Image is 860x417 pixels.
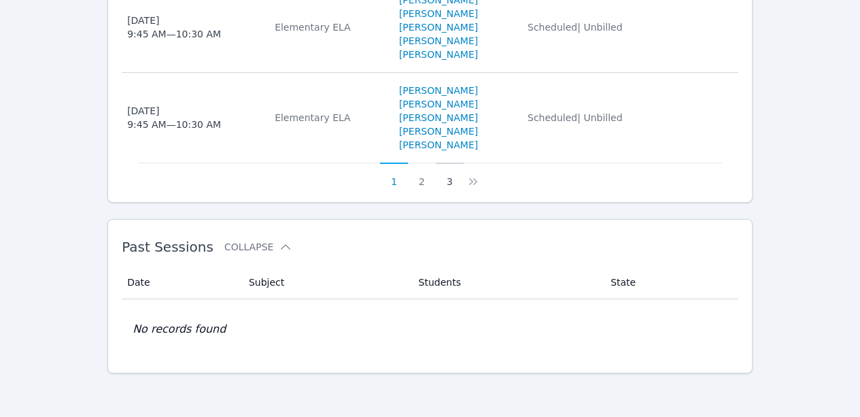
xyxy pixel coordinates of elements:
[399,48,478,61] a: [PERSON_NAME]
[411,266,603,299] th: Students
[275,20,383,34] div: Elementary ELA
[399,34,478,48] a: [PERSON_NAME]
[399,138,478,152] a: [PERSON_NAME]
[399,84,478,97] a: [PERSON_NAME]
[380,163,408,188] button: 1
[241,266,411,299] th: Subject
[408,163,436,188] button: 2
[127,14,221,41] div: [DATE] 9:45 AM — 10:30 AM
[436,163,464,188] button: 3
[528,112,623,123] span: Scheduled | Unbilled
[399,124,478,138] a: [PERSON_NAME]
[399,111,478,124] a: [PERSON_NAME]
[127,104,221,131] div: [DATE] 9:45 AM — 10:30 AM
[224,240,292,254] button: Collapse
[122,73,738,163] tr: [DATE]9:45 AM—10:30 AMElementary ELA[PERSON_NAME][PERSON_NAME][PERSON_NAME][PERSON_NAME][PERSON_N...
[399,7,478,20] a: [PERSON_NAME]
[399,20,478,34] a: [PERSON_NAME]
[122,266,241,299] th: Date
[528,22,623,33] span: Scheduled | Unbilled
[399,97,478,111] a: [PERSON_NAME]
[602,266,738,299] th: State
[122,299,738,359] td: No records found
[275,111,383,124] div: Elementary ELA
[122,239,213,255] span: Past Sessions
